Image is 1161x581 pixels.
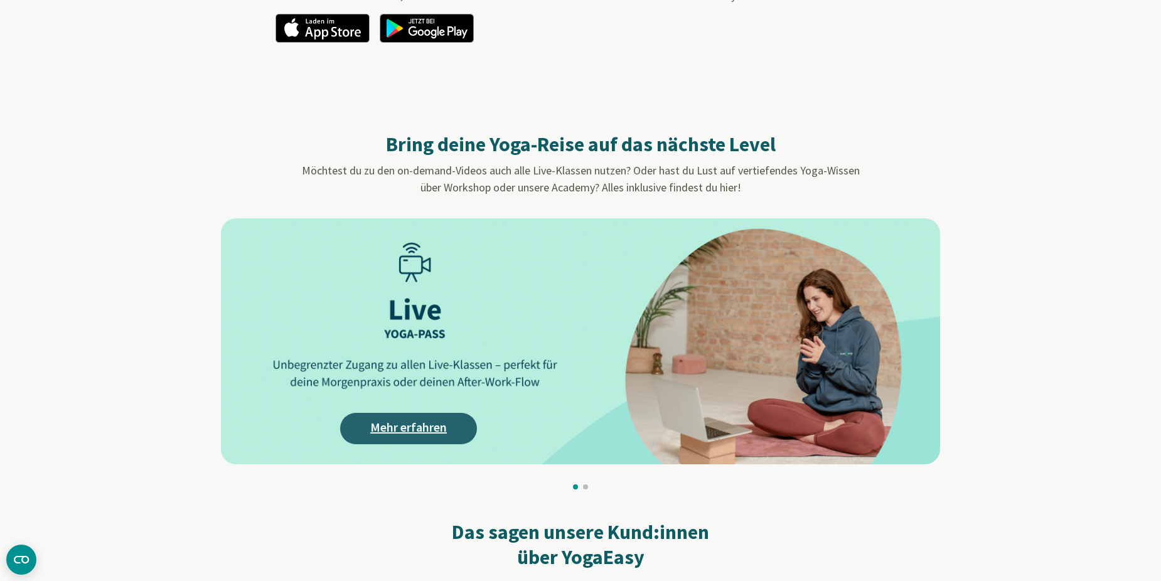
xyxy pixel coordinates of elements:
[213,520,948,570] h2: Das sagen unsere Kund:innen über YogaEasy
[276,14,370,43] img: app_appstore_de.png
[221,218,940,464] img: AAffA0nNPuCLAAAAAElFTkSuQmCC
[233,132,928,157] h2: Bring deine Yoga-Reise auf das nächste Level
[233,162,928,196] p: Möchtest du zu den on-demand-Videos auch alle Live-Klassen nutzen? Oder hast du Lust auf vertiefe...
[340,413,477,444] a: Mehr erfahren
[380,14,474,43] img: app_googleplay_de.png
[6,545,36,575] button: CMP-Widget öffnen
